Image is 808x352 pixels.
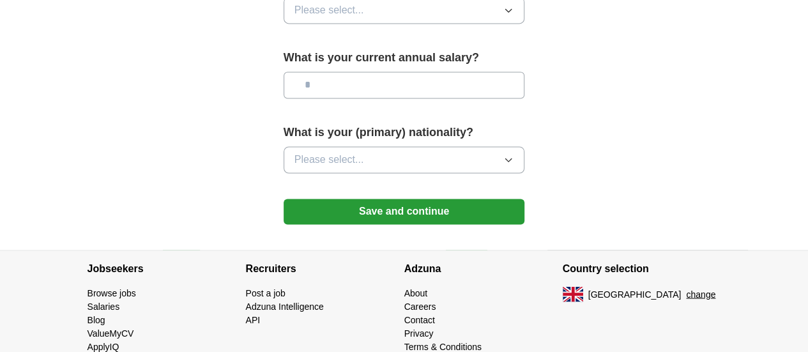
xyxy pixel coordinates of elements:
[294,152,364,167] span: Please select...
[404,287,428,298] a: About
[88,314,105,325] a: Blog
[88,341,119,351] a: ApplyIQ
[686,287,715,301] button: change
[404,328,434,338] a: Privacy
[246,287,286,298] a: Post a job
[246,301,324,311] a: Adzuna Intelligence
[563,286,583,302] img: UK flag
[284,124,525,141] label: What is your (primary) nationality?
[404,341,482,351] a: Terms & Conditions
[563,250,721,286] h4: Country selection
[588,287,682,301] span: [GEOGRAPHIC_DATA]
[88,301,120,311] a: Salaries
[284,199,525,224] button: Save and continue
[88,287,136,298] a: Browse jobs
[294,3,364,18] span: Please select...
[404,314,435,325] a: Contact
[284,49,525,66] label: What is your current annual salary?
[88,328,134,338] a: ValueMyCV
[404,301,436,311] a: Careers
[284,146,525,173] button: Please select...
[246,314,261,325] a: API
